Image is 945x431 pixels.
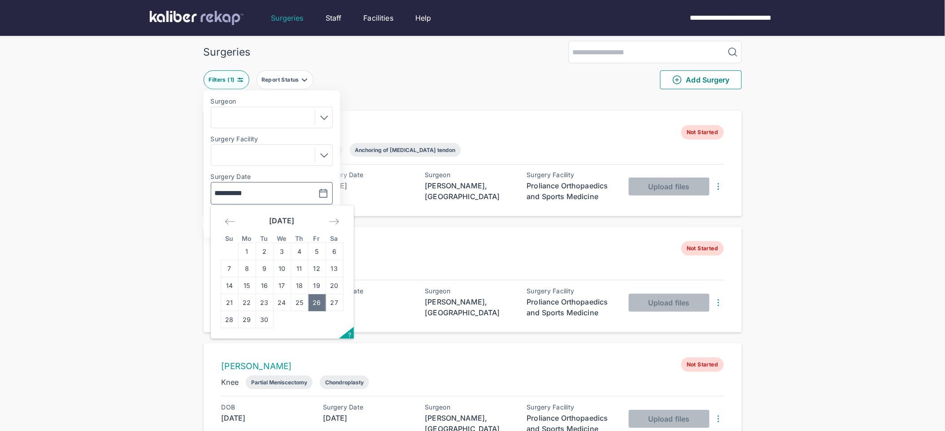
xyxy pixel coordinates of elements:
[681,241,723,256] span: Not Started
[660,70,742,89] button: Add Surgery
[222,361,292,371] a: [PERSON_NAME]
[273,260,291,277] td: Wednesday, September 10, 2025
[204,46,251,58] div: Surgeries
[260,235,268,242] small: Tu
[256,311,273,328] td: Tuesday, September 30, 2025
[308,243,326,260] td: Friday, September 5, 2025
[348,331,352,339] span: ?
[270,216,295,225] strong: [DATE]
[326,243,343,260] td: Saturday, September 6, 2025
[323,296,413,307] div: [DATE]
[221,277,238,294] td: Sunday, September 14, 2025
[648,182,689,191] span: Upload files
[323,180,413,191] div: [DATE]
[629,178,710,196] button: Upload files
[256,294,273,311] td: Tuesday, September 23, 2025
[681,357,723,372] span: Not Started
[204,70,249,89] button: Filters (1)
[527,296,617,318] div: Proliance Orthopaedics and Sports Medicine
[209,76,236,83] div: Filters ( 1 )
[150,11,244,25] img: kaliber labs logo
[273,294,291,311] td: Wednesday, September 24, 2025
[648,414,689,423] span: Upload files
[211,205,353,339] div: Calendar
[222,377,239,387] div: Knee
[415,13,431,23] a: Help
[323,413,413,423] div: [DATE]
[326,294,343,311] td: Saturday, September 27, 2025
[364,13,394,23] a: Facilities
[204,96,742,107] div: 5 entries
[323,404,413,411] div: Surgery Date
[326,260,343,277] td: Saturday, September 13, 2025
[727,47,738,57] img: MagnifyingGlass.1dc66aab.svg
[256,243,273,260] td: Tuesday, September 2, 2025
[527,180,617,202] div: Proliance Orthopaedics and Sports Medicine
[325,379,364,386] div: Chondroplasty
[355,147,456,153] div: Anchoring of [MEDICAL_DATA] tendon
[527,287,617,295] div: Surgery Facility
[273,277,291,294] td: Wednesday, September 17, 2025
[277,235,287,242] small: We
[325,213,344,230] div: Move forward to switch to the next month.
[221,311,238,328] td: Sunday, September 28, 2025
[211,135,333,143] label: Surgery Facility
[713,414,724,424] img: DotsThreeVertical.31cb0eda.svg
[238,260,256,277] td: Monday, September 8, 2025
[713,297,724,308] img: DotsThreeVertical.31cb0eda.svg
[256,277,273,294] td: Tuesday, September 16, 2025
[326,13,342,23] a: Staff
[291,277,308,294] td: Thursday, September 18, 2025
[629,410,710,428] button: Upload files
[425,404,515,411] div: Surgeon
[323,171,413,178] div: Surgery Date
[291,260,308,277] td: Thursday, September 11, 2025
[323,287,413,295] div: Surgery Date
[301,76,308,83] img: filter-caret-down-grey.b3560631.svg
[291,294,308,311] td: Thursday, September 25, 2025
[648,298,689,307] span: Upload files
[261,76,301,83] div: Report Status
[291,243,308,260] td: Thursday, September 4, 2025
[222,413,311,423] div: [DATE]
[713,181,724,192] img: DotsThreeVertical.31cb0eda.svg
[225,235,234,242] small: Su
[527,171,617,178] div: Surgery Facility
[221,213,240,230] div: Move backward to switch to the previous month.
[527,404,617,411] div: Surgery Facility
[425,287,515,295] div: Surgeon
[330,235,338,242] small: Sa
[326,277,343,294] td: Saturday, September 20, 2025
[295,235,304,242] small: Th
[681,125,723,139] span: Not Started
[211,98,333,105] label: Surgeon
[308,294,326,311] td: Selected. Friday, September 26, 2025
[629,294,710,312] button: Upload files
[238,311,256,328] td: Monday, September 29, 2025
[256,260,273,277] td: Tuesday, September 9, 2025
[242,235,252,242] small: Mo
[672,74,730,85] span: Add Surgery
[425,180,515,202] div: [PERSON_NAME], [GEOGRAPHIC_DATA]
[251,379,307,386] div: Partial Meniscectomy
[425,296,515,318] div: [PERSON_NAME], [GEOGRAPHIC_DATA]
[425,171,515,178] div: Surgeon
[271,13,304,23] a: Surgeries
[221,260,238,277] td: Sunday, September 7, 2025
[308,277,326,294] td: Friday, September 19, 2025
[339,327,354,339] button: Open the keyboard shortcuts panel.
[237,76,244,83] img: faders-horizontal-teal.edb3eaa8.svg
[221,294,238,311] td: Sunday, September 21, 2025
[222,404,311,411] div: DOB
[238,294,256,311] td: Monday, September 22, 2025
[672,74,683,85] img: PlusCircleGreen.5fd88d77.svg
[314,235,320,242] small: Fr
[308,260,326,277] td: Friday, September 12, 2025
[238,277,256,294] td: Monday, September 15, 2025
[238,243,256,260] td: Monday, September 1, 2025
[211,173,333,180] label: Surgery Date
